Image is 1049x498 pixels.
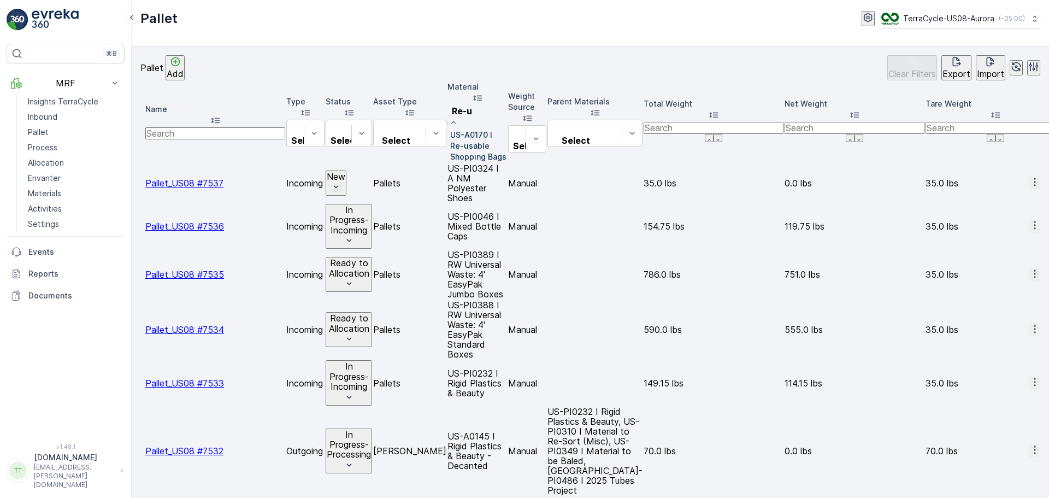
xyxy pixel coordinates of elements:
[140,10,178,27] p: Pallet
[28,173,61,184] p: Envanter
[785,250,924,299] td: 751.0 lbs
[508,300,546,359] td: Manual
[286,250,325,299] td: Incoming
[28,112,57,122] p: Inbound
[644,407,783,495] td: 70.0 lbs
[373,360,446,406] td: Pallets
[23,125,125,140] a: Pallet
[7,452,125,489] button: TT[DOMAIN_NAME][EMAIL_ADDRESS][PERSON_NAME][DOMAIN_NAME]
[785,360,924,406] td: 114.15 lbs
[286,407,325,495] td: Outgoing
[23,171,125,186] a: Envanter
[145,378,224,389] span: Pallet_US08 #7533
[23,140,125,155] a: Process
[508,250,546,299] td: Manual
[976,55,1005,80] button: Import
[9,462,27,479] div: TT
[508,91,546,113] p: Weight Source
[447,360,507,406] td: US-PI0232 I Rigid Plastics & Beauty
[23,201,125,216] a: Activities
[7,9,28,31] img: logo
[552,136,599,145] p: Select
[508,204,546,249] td: Manual
[508,407,546,495] td: Manual
[23,186,125,201] a: Materials
[286,204,325,249] td: Incoming
[977,69,1004,79] p: Import
[881,9,1040,28] button: TerraCycle-US08-Aurora(-05:00)
[373,96,446,107] p: Asset Type
[447,250,507,299] td: US-PI0389 I RW Universal Waste: 4' EasyPak Jumbo Boxes
[785,163,924,203] td: 0.0 lbs
[145,269,224,280] span: Pallet_US08 #7535
[644,98,783,109] p: Total Weight
[508,163,546,203] td: Manual
[888,69,936,79] p: Clear Filters
[286,300,325,359] td: Incoming
[785,122,924,134] input: Search
[23,109,125,125] a: Inbound
[140,63,163,73] p: Pallet
[167,69,184,79] p: Add
[644,163,783,203] td: 35.0 lbs
[28,78,103,88] p: MRF
[145,104,285,115] p: Name
[28,203,62,214] p: Activities
[28,268,120,279] p: Reports
[331,136,359,145] p: Select
[166,55,185,80] button: Add
[447,204,507,249] td: US-PI0046 I Mixed Bottle Caps
[23,155,125,171] a: Allocation
[145,221,224,232] a: Pallet_US08 #7536
[145,446,223,456] a: Pallet_US08 #7532
[999,14,1025,23] p: ( -05:00 )
[327,258,371,278] p: Ready to Allocation
[373,204,446,249] td: Pallets
[145,178,223,189] a: Pallet_US08 #7537
[644,360,783,406] td: 149.15 lbs
[286,360,325,406] td: Incoming
[887,55,937,80] button: Clear Filters
[447,300,507,359] td: US-PI0388 I RW Universal Waste: 4' EasyPak Standard Boxes
[23,216,125,232] a: Settings
[28,142,57,153] p: Process
[447,81,507,92] p: Material
[644,300,783,359] td: 590.0 lbs
[326,204,372,249] button: In Progress-Incoming
[7,263,125,285] a: Reports
[7,241,125,263] a: Events
[28,188,61,199] p: Materials
[513,141,541,151] p: Select
[881,13,899,25] img: image_ci7OI47.png
[32,9,79,31] img: logo_light-DOdMpM7g.png
[942,69,970,79] p: Export
[903,13,994,24] p: TerraCycle-US08-Aurora
[508,360,546,406] td: Manual
[34,452,115,463] p: [DOMAIN_NAME]
[326,96,372,107] p: Status
[327,430,371,460] p: In Progress-Processing
[34,463,115,489] p: [EMAIL_ADDRESS][PERSON_NAME][DOMAIN_NAME]
[547,96,643,107] p: Parent Materials
[941,55,971,80] button: Export
[106,49,117,58] p: ⌘B
[373,250,446,299] td: Pallets
[145,127,285,139] input: Search
[28,127,49,138] p: Pallet
[644,250,783,299] td: 786.0 lbs
[7,443,125,450] span: v 1.48.1
[785,98,924,109] p: Net Weight
[326,171,346,196] button: New
[145,324,224,335] span: Pallet_US08 #7534
[326,429,372,474] button: In Progress-Processing
[785,204,924,249] td: 119.75 lbs
[326,360,372,406] button: In Progress-Incoming
[373,407,446,495] td: [PERSON_NAME]
[28,96,98,107] p: Insights TerraCycle
[326,257,372,292] button: Ready to Allocation
[373,163,446,203] td: Pallets
[450,130,507,162] p: US-A0170 I Re-usable Shopping Bags
[23,94,125,109] a: Insights TerraCycle
[644,122,783,134] input: Search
